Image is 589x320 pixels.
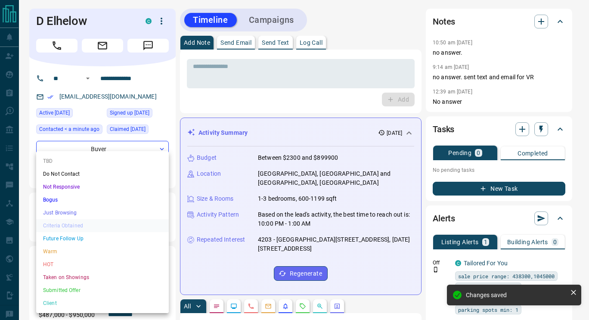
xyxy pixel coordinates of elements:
[36,284,169,297] li: Submitted Offer
[36,232,169,245] li: Future Follow Up
[36,168,169,180] li: Do Not Contact
[36,245,169,258] li: Warm
[36,297,169,310] li: Client
[36,193,169,206] li: Bogus
[36,206,169,219] li: Just Browsing
[36,258,169,271] li: HOT
[36,271,169,284] li: Taken on Showings
[466,292,567,298] div: Changes saved
[36,155,169,168] li: TBD
[36,180,169,193] li: Not Responsive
